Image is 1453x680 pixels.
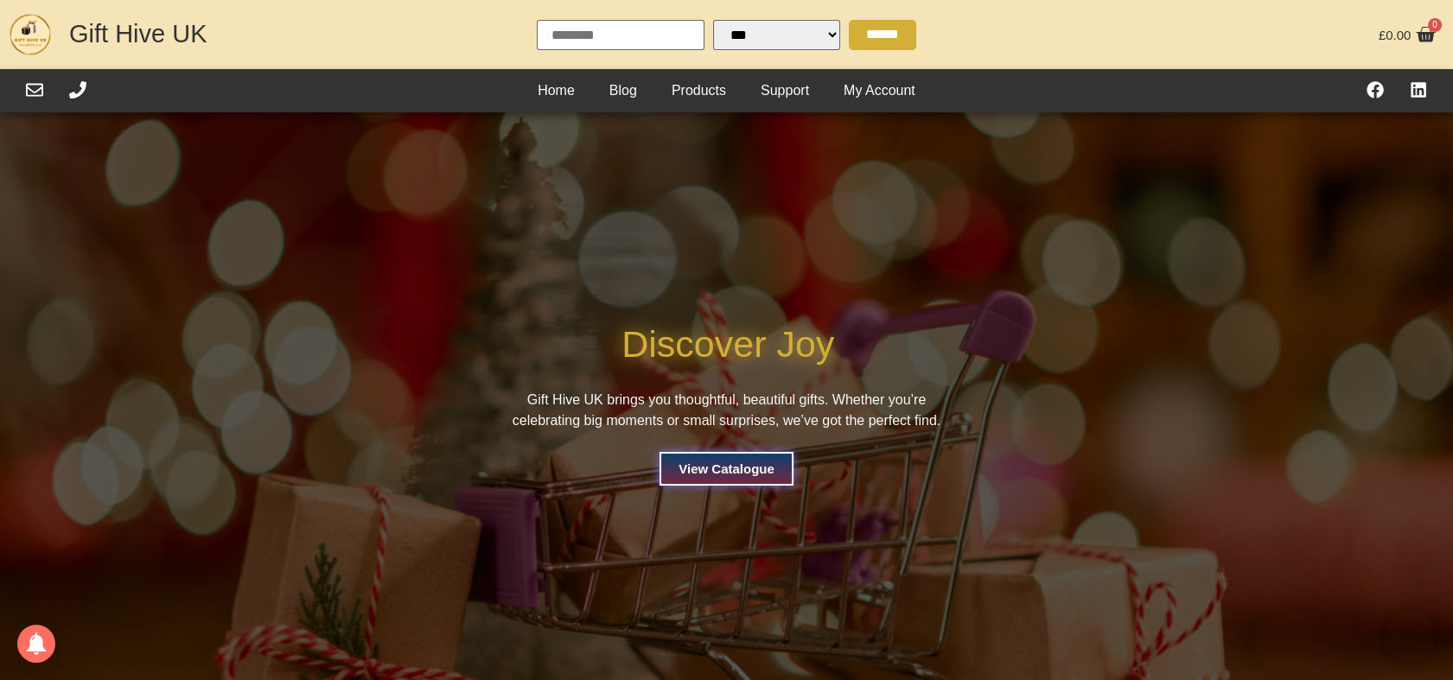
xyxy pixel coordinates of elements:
[661,454,792,484] a: View Catalogue
[826,78,933,104] a: My Account
[69,20,207,48] a: Gift Hive UK
[1384,611,1436,663] iframe: Brevo live chat
[69,81,86,99] a: Call Us
[654,78,743,104] a: Products
[1379,28,1412,42] bdi: 0.00
[26,81,43,99] a: Email Us
[9,13,52,56] img: GHUK-Site-Icon-2024-2
[494,390,960,431] p: Gift Hive UK brings you thoughtful, beautiful gifts. Whether you’re celebrating big moments or sm...
[1379,28,1386,42] span: £
[592,78,654,104] a: Blog
[520,78,933,104] nav: Header Menu
[743,78,826,104] a: Support
[1367,81,1384,99] a: Visit our Facebook Page
[69,81,86,101] div: Call Us
[679,462,774,475] span: View Catalogue
[520,78,592,104] a: Home
[1410,81,1427,99] a: Find Us On LinkedIn
[1374,20,1440,49] a: £0.00 0
[1428,18,1442,32] span: 0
